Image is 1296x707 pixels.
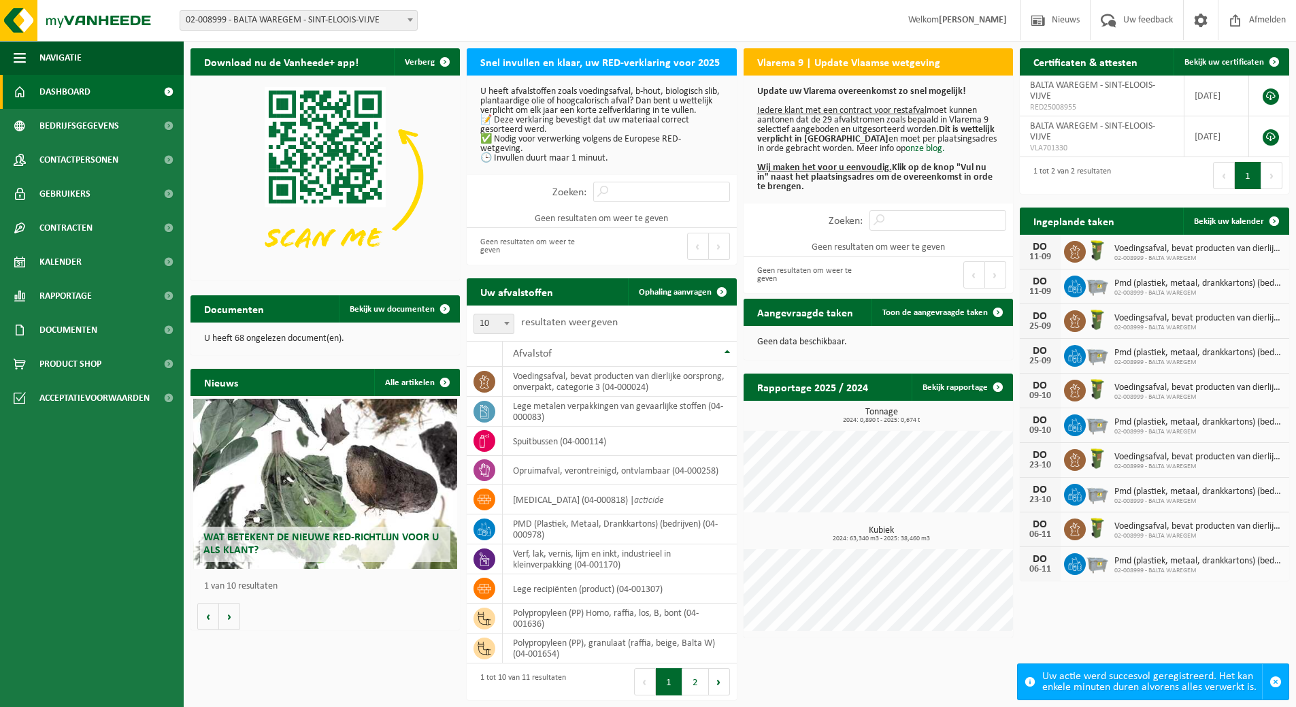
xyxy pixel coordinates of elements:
[1020,208,1128,234] h2: Ingeplande taken
[1114,244,1282,254] span: Voedingsafval, bevat producten van dierlijke oorsprong, onverpakt, categorie 3
[480,87,722,163] p: U heeft afvalstoffen zoals voedingsafval, b-hout, biologisch slib, plantaardige olie of hoogcalor...
[744,48,954,75] h2: Vlarema 9 | Update Vlaamse wetgeving
[39,211,93,245] span: Contracten
[1235,162,1261,189] button: 1
[467,48,733,75] h2: Snel invullen en klaar, uw RED-verklaring voor 2025
[709,668,730,695] button: Next
[882,308,988,317] span: Toon de aangevraagde taken
[180,10,418,31] span: 02-008999 - BALTA WAREGEM - SINT-ELOOIS-VIJVE
[1027,357,1054,366] div: 25-09
[1184,76,1249,116] td: [DATE]
[1027,450,1054,461] div: DO
[1042,664,1262,700] div: Uw actie werd succesvol geregistreerd. Het kan enkele minuten duren alvorens alles verwerkt is.
[757,105,927,116] u: Iedere klant met een contract voor restafval
[1114,532,1282,540] span: 02-008999 - BALTA WAREGEM
[639,288,712,297] span: Ophaling aanvragen
[39,279,92,313] span: Rapportage
[750,260,871,290] div: Geen resultaten om weer te geven
[905,144,945,154] a: onze blog.
[503,544,736,574] td: verf, lak, vernis, lijm en inkt, industrieel in kleinverpakking (04-001170)
[1114,289,1282,297] span: 02-008999 - BALTA WAREGEM
[1086,551,1109,574] img: WB-2500-GAL-GY-01
[193,399,457,569] a: Wat betekent de nieuwe RED-richtlijn voor u als klant?
[503,514,736,544] td: PMD (Plastiek, Metaal, Drankkartons) (bedrijven) (04-000978)
[1086,482,1109,505] img: WB-2500-GAL-GY-01
[190,76,460,278] img: Download de VHEPlus App
[750,408,1013,424] h3: Tonnage
[1027,287,1054,297] div: 11-09
[1027,530,1054,540] div: 06-11
[39,347,101,381] span: Product Shop
[1114,359,1282,367] span: 02-008999 - BALTA WAREGEM
[1020,48,1151,75] h2: Certificaten & attesten
[1027,519,1054,530] div: DO
[634,495,664,506] i: acticide
[1086,412,1109,435] img: WB-2500-GAL-GY-01
[39,41,82,75] span: Navigatie
[513,348,552,359] span: Afvalstof
[744,374,882,400] h2: Rapportage 2025 / 2024
[1114,313,1282,324] span: Voedingsafval, bevat producten van dierlijke oorsprong, onverpakt, categorie 3
[467,209,736,228] td: Geen resultaten om weer te geven
[1030,102,1174,113] span: RED25008955
[1086,239,1109,262] img: WB-0060-HPE-GN-50
[939,15,1007,25] strong: [PERSON_NAME]
[1027,346,1054,357] div: DO
[1030,80,1155,101] span: BALTA WAREGEM - SINT-ELOOIS-VIJVE
[1027,391,1054,401] div: 09-10
[1027,161,1111,191] div: 1 tot 2 van 2 resultaten
[1114,463,1282,471] span: 02-008999 - BALTA WAREGEM
[374,369,459,396] a: Alle artikelen
[473,314,514,334] span: 10
[1114,348,1282,359] span: Pmd (plastiek, metaal, drankkartons) (bedrijven)
[1114,324,1282,332] span: 02-008999 - BALTA WAREGEM
[1086,274,1109,297] img: WB-2500-GAL-GY-01
[1027,565,1054,574] div: 06-11
[757,125,995,144] b: Dit is wettelijk verplicht in [GEOGRAPHIC_DATA]
[1114,428,1282,436] span: 02-008999 - BALTA WAREGEM
[1086,516,1109,540] img: WB-0060-HPE-GN-50
[405,58,435,67] span: Verberg
[339,295,459,323] a: Bekijk uw documenten
[1027,461,1054,470] div: 23-10
[503,604,736,634] td: Polypropyleen (PP) Homo, raffia, los, B, bont (04-001636)
[1027,380,1054,391] div: DO
[912,374,1012,401] a: Bekijk rapportage
[473,231,595,261] div: Geen resultaten om weer te geven
[1027,276,1054,287] div: DO
[1174,48,1288,76] a: Bekijk uw certificaten
[190,295,278,322] h2: Documenten
[687,233,709,260] button: Previous
[1027,495,1054,505] div: 23-10
[552,187,586,198] label: Zoeken:
[350,305,435,314] span: Bekijk uw documenten
[503,485,736,514] td: [MEDICAL_DATA] (04-000818) |
[1184,58,1264,67] span: Bekijk uw certificaten
[204,334,446,344] p: U heeft 68 ongelezen document(en).
[39,313,97,347] span: Documenten
[750,526,1013,542] h3: Kubiek
[1114,254,1282,263] span: 02-008999 - BALTA WAREGEM
[744,237,1013,257] td: Geen resultaten om weer te geven
[503,397,736,427] td: lege metalen verpakkingen van gevaarlijke stoffen (04-000083)
[39,381,150,415] span: Acceptatievoorwaarden
[1114,393,1282,401] span: 02-008999 - BALTA WAREGEM
[39,245,82,279] span: Kalender
[1027,426,1054,435] div: 09-10
[1027,252,1054,262] div: 11-09
[750,536,1013,542] span: 2024: 63,340 m3 - 2025: 38,460 m3
[473,667,566,697] div: 1 tot 10 van 11 resultaten
[1114,556,1282,567] span: Pmd (plastiek, metaal, drankkartons) (bedrijven)
[634,668,656,695] button: Previous
[1086,378,1109,401] img: WB-0060-HPE-GN-50
[1086,308,1109,331] img: WB-0060-HPE-GN-50
[39,177,90,211] span: Gebruikers
[750,417,1013,424] span: 2024: 0,890 t - 2025: 0,674 t
[757,87,999,192] p: moet kunnen aantonen dat de 29 afvalstromen zoals bepaald in Vlarema 9 selectief aangeboden en ui...
[682,668,709,695] button: 2
[744,299,867,325] h2: Aangevraagde taken
[1114,382,1282,393] span: Voedingsafval, bevat producten van dierlijke oorsprong, onverpakt, categorie 3
[1114,417,1282,428] span: Pmd (plastiek, metaal, drankkartons) (bedrijven)
[1027,415,1054,426] div: DO
[1261,162,1282,189] button: Next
